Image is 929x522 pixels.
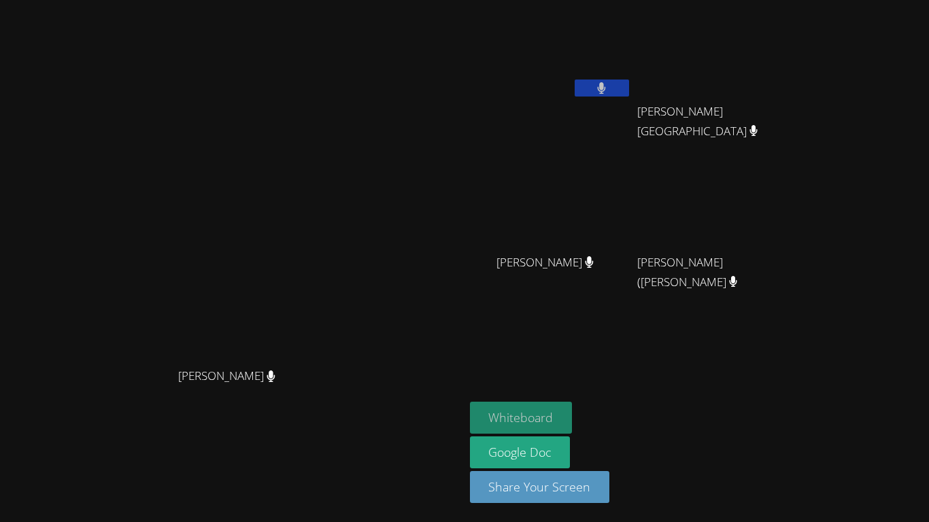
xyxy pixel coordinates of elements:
[470,471,610,503] button: Share Your Screen
[470,436,571,468] a: Google Doc
[470,402,573,434] button: Whiteboard
[496,253,594,273] span: [PERSON_NAME]
[178,366,275,386] span: [PERSON_NAME]
[637,102,788,141] span: [PERSON_NAME][GEOGRAPHIC_DATA]
[637,253,788,292] span: [PERSON_NAME] ([PERSON_NAME]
